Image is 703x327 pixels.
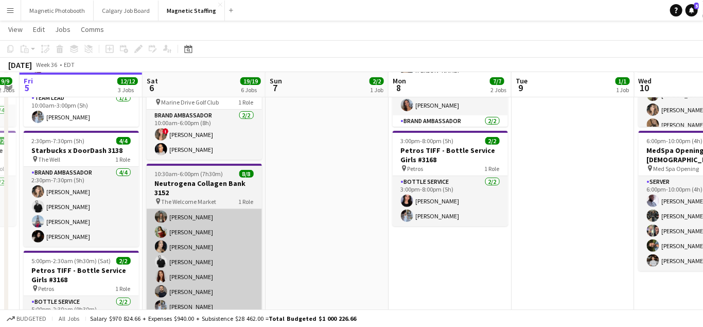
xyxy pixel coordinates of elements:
[24,167,139,247] app-card-role: Brand Ambassador4/42:30pm-7:30pm (5h)[PERSON_NAME][PERSON_NAME][PERSON_NAME][PERSON_NAME]
[64,61,75,68] div: EDT
[24,131,139,247] app-job-card: 2:30pm-7:30pm (5h)4/4Starbucks x DoorDash 3138 The Well1 RoleBrand Ambassador4/42:30pm-7:30pm (5h...
[401,137,454,145] span: 3:00pm-8:00pm (5h)
[32,257,111,265] span: 5:00pm-2:30am (9h30m) (Sat)
[16,315,46,322] span: Budgeted
[147,76,158,85] span: Sat
[116,156,131,163] span: 1 Role
[147,177,262,317] app-card-role: Brand Ambassador8/810:30am-6:00pm (7h30m)![PERSON_NAME][PERSON_NAME][PERSON_NAME][PERSON_NAME][PE...
[77,23,108,36] a: Comms
[24,266,139,284] h3: Petros TIFF - Bottle Service Girls #3168
[694,3,699,9] span: 5
[29,23,49,36] a: Edit
[239,198,254,205] span: 1 Role
[51,23,75,36] a: Jobs
[240,77,261,85] span: 19/19
[270,76,282,85] span: Sun
[370,77,384,85] span: 2/2
[117,77,138,85] span: 12/12
[393,76,406,85] span: Mon
[147,164,262,316] app-job-card: 10:30am-6:00pm (7h30m)8/8Neutrogena Collagen Bank 3152 The Welcome Market1 RoleBrand Ambassador8/...
[686,4,698,16] a: 5
[162,198,217,205] span: The Welcome Market
[393,115,508,165] app-card-role: Brand Ambassador2/24:00pm-9:00pm (5h)
[39,156,61,163] span: The Well
[514,82,528,94] span: 9
[159,1,225,21] button: Magnetic Staffing
[393,146,508,164] h3: Petros TIFF - Bottle Service Girls #3168
[393,176,508,226] app-card-role: Bottle Service2/23:00pm-8:00pm (5h)[PERSON_NAME][PERSON_NAME]
[94,1,159,21] button: Calgary Job Board
[5,313,48,324] button: Budgeted
[8,60,32,70] div: [DATE]
[32,137,85,145] span: 2:30pm-7:30pm (5h)
[57,315,81,322] span: All jobs
[516,76,528,85] span: Tue
[116,257,131,265] span: 2/2
[116,285,131,292] span: 1 Role
[370,86,383,94] div: 1 Job
[55,25,71,34] span: Jobs
[24,92,139,127] app-card-role: Team Lead1/110:00am-3:00pm (5h)[PERSON_NAME]
[155,170,223,178] span: 10:30am-6:00pm (7h30m)
[654,165,699,173] span: Med Spa Opening
[22,82,33,94] span: 5
[21,1,94,21] button: Magnetic Photobooth
[147,179,262,197] h3: Neutrogena Collagen Bank 3152
[4,23,27,36] a: View
[34,61,60,68] span: Week 36
[116,137,131,145] span: 4/4
[268,82,282,94] span: 7
[485,165,500,173] span: 1 Role
[490,86,506,94] div: 2 Jobs
[637,82,652,94] span: 10
[24,146,139,155] h3: Starbucks x DoorDash 3138
[163,128,169,134] span: !
[90,315,356,322] div: Salary $970 824.66 + Expenses $940.00 + Subsistence $28 462.00 =
[393,80,508,115] app-card-role: Registration1/112:00pm-8:00pm (8h)[PERSON_NAME]
[239,98,254,106] span: 1 Role
[118,86,137,94] div: 3 Jobs
[269,315,356,322] span: Total Budgeted $1 000 226.66
[391,82,406,94] span: 8
[393,131,508,226] app-job-card: 3:00pm-8:00pm (5h)2/2Petros TIFF - Bottle Service Girls #3168 Petros1 RoleBottle Service2/23:00pm...
[81,25,104,34] span: Comms
[39,285,55,292] span: Petros
[616,86,629,94] div: 1 Job
[616,77,630,85] span: 1/1
[8,25,23,34] span: View
[490,77,504,85] span: 7/7
[24,76,33,85] span: Fri
[639,76,652,85] span: Wed
[33,25,45,34] span: Edit
[145,82,158,94] span: 6
[485,137,500,145] span: 2/2
[408,165,424,173] span: Petros
[162,98,219,106] span: Marine Drive Golf Club
[239,170,254,178] span: 8/8
[147,110,262,160] app-card-role: Brand Ambassador2/210:00am-6:00pm (8h)![PERSON_NAME][PERSON_NAME]
[147,74,262,160] app-job-card: 10:00am-6:00pm (8h)2/2BMW - Golf Tournament 3161 Marine Drive Golf Club1 RoleBrand Ambassador2/21...
[647,137,703,145] span: 6:00pm-10:00pm (4h)
[241,86,260,94] div: 6 Jobs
